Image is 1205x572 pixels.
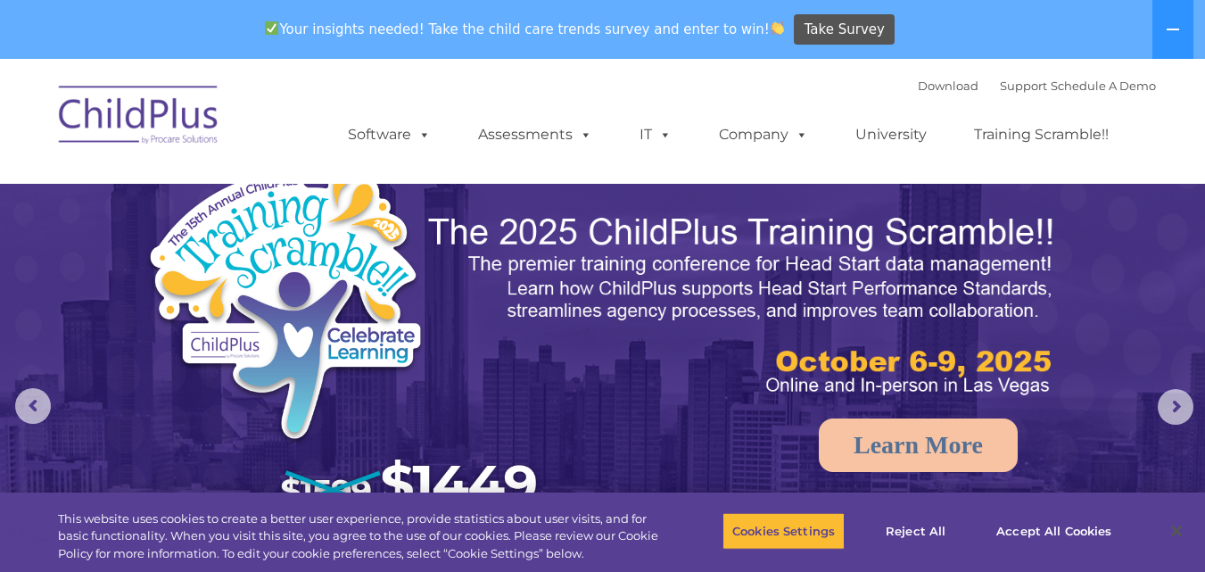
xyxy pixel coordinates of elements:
[956,117,1127,153] a: Training Scramble!!
[860,512,971,550] button: Reject All
[918,79,978,93] a: Download
[50,73,228,162] img: ChildPlus by Procare Solutions
[460,117,610,153] a: Assessments
[248,191,324,204] span: Phone number
[794,14,895,46] a: Take Survey
[248,118,302,131] span: Last name
[1157,511,1196,551] button: Close
[722,512,845,550] button: Cookies Settings
[258,12,792,46] span: Your insights needed! Take the child care trends survey and enter to win!
[838,117,945,153] a: University
[330,117,449,153] a: Software
[701,117,826,153] a: Company
[819,419,1018,472] a: Learn More
[805,14,885,46] span: Take Survey
[918,79,1156,93] font: |
[265,21,278,35] img: ✅
[622,117,689,153] a: IT
[771,21,784,35] img: 👏
[1000,79,1047,93] a: Support
[986,512,1121,550] button: Accept All Cookies
[1051,79,1156,93] a: Schedule A Demo
[58,510,663,563] div: This website uses cookies to create a better user experience, provide statistics about user visit...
